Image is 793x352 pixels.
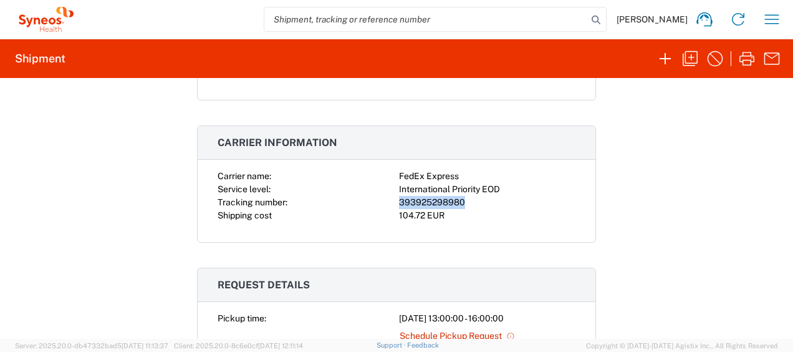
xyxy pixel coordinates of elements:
div: 393925298980 [399,196,575,209]
a: Feedback [407,341,439,349]
span: Request details [218,279,310,291]
div: [DATE] 13:00:00 - 16:00:00 [399,312,575,325]
h2: Shipment [15,51,65,66]
span: [PERSON_NAME] [617,14,688,25]
span: Carrier information [218,137,337,149]
div: 104.72 EUR [399,209,575,222]
span: Pickup time: [218,313,266,323]
input: Shipment, tracking or reference number [264,7,587,31]
span: Copyright © [DATE]-[DATE] Agistix Inc., All Rights Reserved [586,340,778,351]
span: [DATE] 11:13:37 [122,342,168,350]
a: Support [377,341,408,349]
span: Service level: [218,184,271,194]
span: Shipping cost [218,210,272,220]
span: Carrier name: [218,171,271,181]
a: Schedule Pickup Request [399,325,516,347]
div: International Priority EOD [399,183,575,196]
span: Client: 2025.20.0-8c6e0cf [174,342,303,350]
span: [DATE] 12:11:14 [258,342,303,350]
div: FedEx Express [399,170,575,183]
span: Server: 2025.20.0-db47332bad5 [15,342,168,350]
span: Tracking number: [218,197,287,207]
